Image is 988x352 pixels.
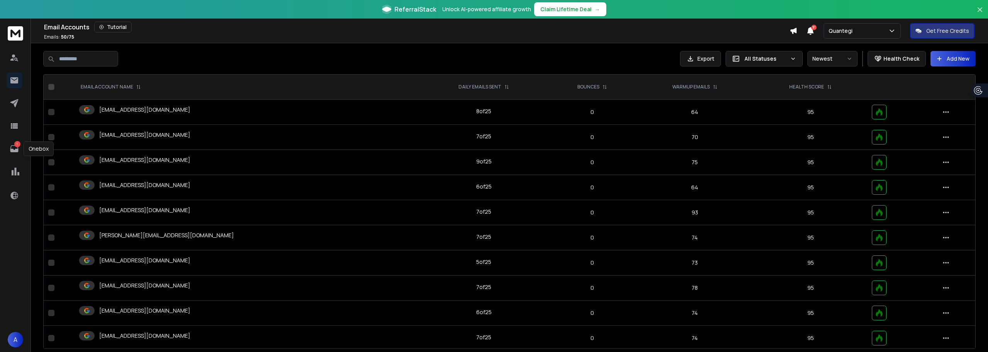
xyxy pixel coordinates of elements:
[476,107,491,115] div: 8 of 25
[99,181,190,189] p: [EMAIL_ADDRESS][DOMAIN_NAME]
[99,307,190,315] p: [EMAIL_ADDRESS][DOMAIN_NAME]
[476,283,491,291] div: 7 of 25
[99,131,190,139] p: [EMAIL_ADDRESS][DOMAIN_NAME]
[81,84,141,90] div: EMAIL ACCOUNT NAME
[7,141,22,156] a: 1
[595,5,600,13] span: →
[8,332,23,347] button: A
[636,326,754,351] td: 74
[754,125,867,150] td: 95
[636,100,754,125] td: 64
[458,84,501,90] p: DAILY EMAILS SENT
[807,51,858,66] button: Newest
[636,150,754,175] td: 75
[44,22,790,32] div: Email Accounts
[672,84,710,90] p: WARMUP EMAILS
[754,326,867,351] td: 95
[829,27,856,35] p: Quantegi
[99,332,190,340] p: [EMAIL_ADDRESS][DOMAIN_NAME]
[789,84,824,90] p: HEALTH SCORE
[636,175,754,200] td: 64
[476,308,492,316] div: 6 of 25
[636,225,754,250] td: 74
[476,208,491,216] div: 7 of 25
[99,282,190,289] p: [EMAIL_ADDRESS][DOMAIN_NAME]
[442,5,531,13] p: Unlock AI-powered affiliate growth
[754,250,867,275] td: 95
[534,2,606,16] button: Claim Lifetime Deal→
[476,133,491,140] div: 7 of 25
[553,234,631,241] p: 0
[99,206,190,214] p: [EMAIL_ADDRESS][DOMAIN_NAME]
[553,209,631,216] p: 0
[754,200,867,225] td: 95
[930,51,976,66] button: Add New
[476,183,492,190] div: 6 of 25
[99,156,190,164] p: [EMAIL_ADDRESS][DOMAIN_NAME]
[61,34,74,40] span: 50 / 75
[636,200,754,225] td: 93
[94,22,132,32] button: Tutorial
[636,125,754,150] td: 70
[883,55,919,63] p: Health Check
[553,108,631,116] p: 0
[975,5,985,23] button: Close banner
[754,275,867,301] td: 95
[476,258,491,266] div: 5 of 25
[744,55,787,63] p: All Statuses
[24,141,54,156] div: Onebox
[636,250,754,275] td: 73
[553,309,631,317] p: 0
[14,141,20,147] p: 1
[910,23,974,39] button: Get Free Credits
[926,27,969,35] p: Get Free Credits
[754,301,867,326] td: 95
[553,259,631,267] p: 0
[754,175,867,200] td: 95
[553,158,631,166] p: 0
[636,275,754,301] td: 78
[476,333,491,341] div: 7 of 25
[868,51,926,66] button: Health Check
[99,106,190,114] p: [EMAIL_ADDRESS][DOMAIN_NAME]
[577,84,599,90] p: BOUNCES
[553,284,631,292] p: 0
[44,34,74,40] p: Emails :
[811,25,817,30] span: 31
[553,184,631,191] p: 0
[553,133,631,141] p: 0
[476,158,492,165] div: 9 of 25
[754,100,867,125] td: 95
[99,231,234,239] p: [PERSON_NAME][EMAIL_ADDRESS][DOMAIN_NAME]
[636,301,754,326] td: 74
[754,225,867,250] td: 95
[553,334,631,342] p: 0
[394,5,436,14] span: ReferralStack
[476,233,491,241] div: 7 of 25
[754,150,867,175] td: 95
[680,51,721,66] button: Export
[99,257,190,264] p: [EMAIL_ADDRESS][DOMAIN_NAME]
